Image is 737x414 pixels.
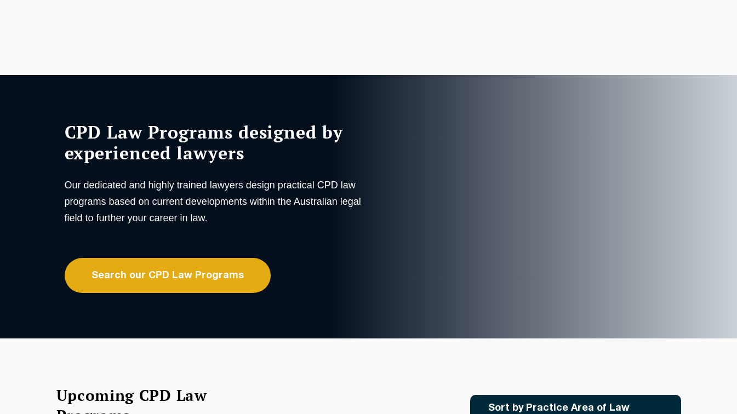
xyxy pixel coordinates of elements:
h1: CPD Law Programs designed by experienced lawyers [65,122,366,163]
p: Our dedicated and highly trained lawyers design practical CPD law programs based on current devel... [65,177,366,226]
a: Search our CPD Law Programs [65,258,271,293]
img: Icon [647,404,660,413]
